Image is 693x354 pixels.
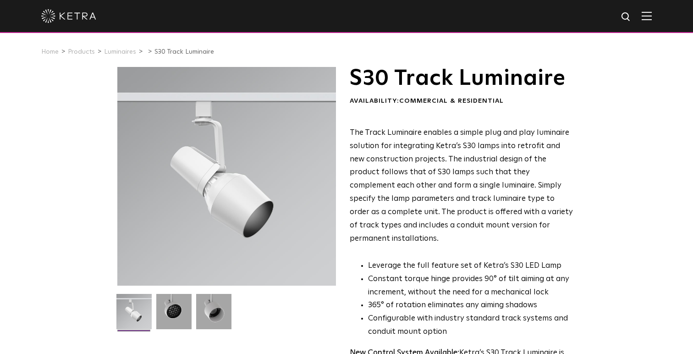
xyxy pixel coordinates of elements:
[41,49,59,55] a: Home
[368,299,573,312] li: 365° of rotation eliminates any aiming shadows
[642,11,652,20] img: Hamburger%20Nav.svg
[154,49,214,55] a: S30 Track Luminaire
[368,273,573,299] li: Constant torque hinge provides 90° of tilt aiming at any increment, without the need for a mechan...
[621,11,632,23] img: search icon
[156,294,192,336] img: 3b1b0dc7630e9da69e6b
[116,294,152,336] img: S30-Track-Luminaire-2021-Web-Square
[350,129,573,243] span: The Track Luminaire enables a simple plug and play luminaire solution for integrating Ketra’s S30...
[68,49,95,55] a: Products
[104,49,136,55] a: Luminaires
[399,98,504,104] span: Commercial & Residential
[350,67,573,90] h1: S30 Track Luminaire
[368,260,573,273] li: Leverage the full feature set of Ketra’s S30 LED Lamp
[368,312,573,339] li: Configurable with industry standard track systems and conduit mount option
[196,294,231,336] img: 9e3d97bd0cf938513d6e
[41,9,96,23] img: ketra-logo-2019-white
[350,97,573,106] div: Availability:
